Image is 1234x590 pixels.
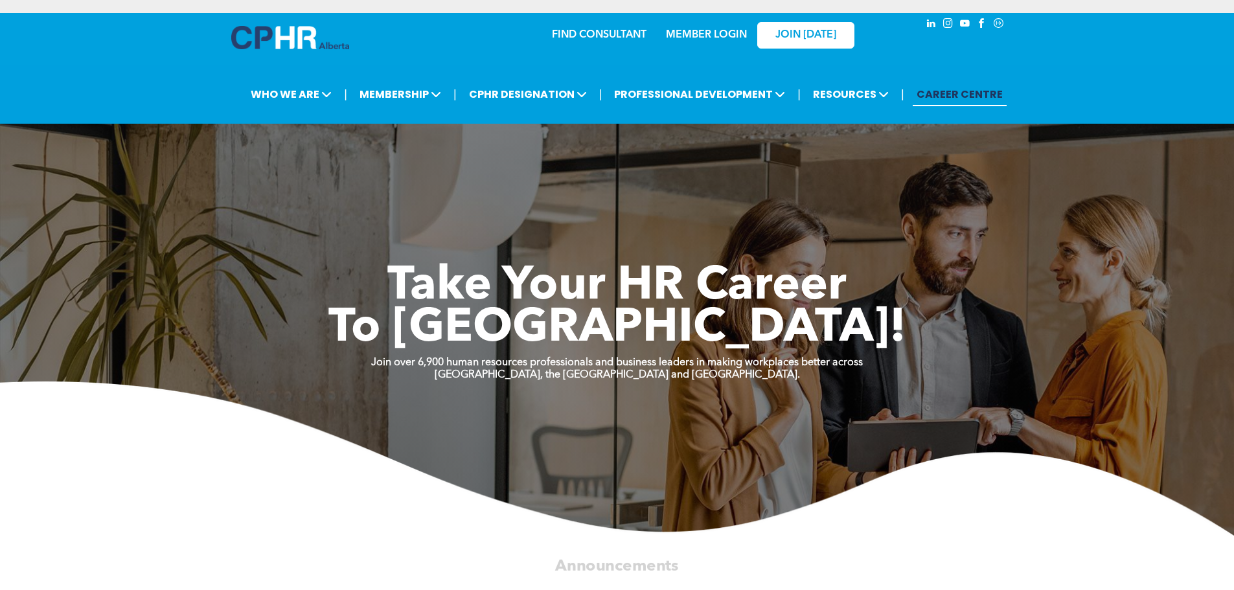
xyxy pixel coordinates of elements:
a: CAREER CENTRE [913,82,1007,106]
span: PROFESSIONAL DEVELOPMENT [610,82,789,106]
span: Announcements [555,558,678,574]
li: | [599,81,602,108]
img: A blue and white logo for cp alberta [231,26,349,49]
a: MEMBER LOGIN [666,30,747,40]
a: instagram [941,16,955,34]
li: | [453,81,457,108]
span: JOIN [DATE] [775,29,836,41]
a: Social network [992,16,1006,34]
a: youtube [958,16,972,34]
a: JOIN [DATE] [757,22,854,49]
strong: Join over 6,900 human resources professionals and business leaders in making workplaces better ac... [371,357,863,368]
span: To [GEOGRAPHIC_DATA]! [328,306,906,352]
span: MEMBERSHIP [356,82,445,106]
span: CPHR DESIGNATION [465,82,591,106]
li: | [344,81,347,108]
span: WHO WE ARE [247,82,336,106]
a: facebook [975,16,989,34]
a: linkedin [924,16,939,34]
li: | [797,81,801,108]
span: Take Your HR Career [387,264,847,310]
strong: [GEOGRAPHIC_DATA], the [GEOGRAPHIC_DATA] and [GEOGRAPHIC_DATA]. [435,370,800,380]
li: | [901,81,904,108]
a: FIND CONSULTANT [552,30,646,40]
span: RESOURCES [809,82,893,106]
